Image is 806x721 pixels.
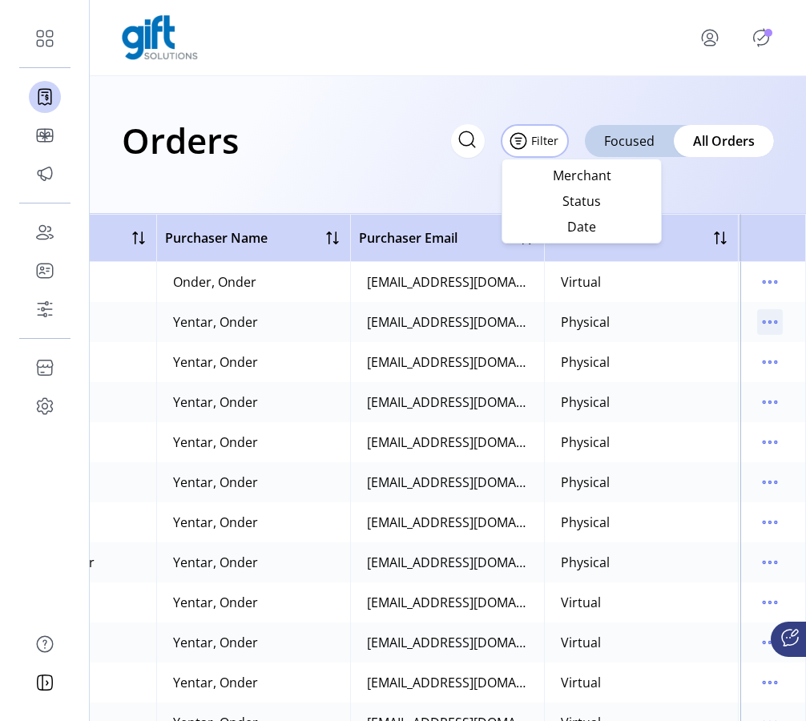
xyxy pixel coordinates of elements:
[173,633,258,652] div: Yentar, Onder
[173,352,258,372] div: Yentar, Onder
[693,131,755,151] span: All Orders
[561,593,601,612] div: Virtual
[515,169,648,182] span: Merchant
[367,513,528,532] div: [EMAIL_ADDRESS][DOMAIN_NAME]
[367,393,528,412] div: [EMAIL_ADDRESS][DOMAIN_NAME]
[757,469,783,495] button: menu
[367,272,528,292] div: [EMAIL_ADDRESS][DOMAIN_NAME]
[561,553,610,572] div: Physical
[122,15,198,60] img: logo
[757,429,783,455] button: menu
[757,630,783,655] button: menu
[173,473,258,492] div: Yentar, Onder
[173,393,258,412] div: Yentar, Onder
[367,312,528,332] div: [EMAIL_ADDRESS][DOMAIN_NAME]
[367,673,528,692] div: [EMAIL_ADDRESS][DOMAIN_NAME]
[506,163,658,188] li: Merchant
[531,132,558,149] span: Filter
[757,269,783,295] button: menu
[359,228,457,248] span: Purchaser Email
[501,124,569,158] button: Filter Button
[506,188,658,214] li: Status
[757,590,783,615] button: menu
[173,593,258,612] div: Yentar, Onder
[561,513,610,532] div: Physical
[515,195,648,207] span: Status
[757,670,783,695] button: menu
[561,473,610,492] div: Physical
[173,433,258,452] div: Yentar, Onder
[561,673,601,692] div: Virtual
[506,214,658,240] li: Date
[367,473,528,492] div: [EMAIL_ADDRESS][DOMAIN_NAME]
[173,272,256,292] div: Onder, Onder
[173,553,258,572] div: Yentar, Onder
[367,433,528,452] div: [EMAIL_ADDRESS][DOMAIN_NAME]
[165,228,268,248] span: Purchaser Name
[757,389,783,415] button: menu
[367,593,528,612] div: [EMAIL_ADDRESS][DOMAIN_NAME]
[515,220,648,233] span: Date
[604,131,655,151] span: Focused
[748,25,774,50] button: Publisher Panel
[561,433,610,452] div: Physical
[678,18,748,57] button: menu
[757,510,783,535] button: menu
[757,309,783,335] button: menu
[173,513,258,532] div: Yentar, Onder
[367,633,528,652] div: [EMAIL_ADDRESS][DOMAIN_NAME]
[585,125,674,157] div: Focused
[367,553,528,572] div: [EMAIL_ADDRESS][DOMAIN_NAME]
[561,272,601,292] div: Virtual
[173,673,258,692] div: Yentar, Onder
[561,393,610,412] div: Physical
[757,349,783,375] button: menu
[173,312,258,332] div: Yentar, Onder
[757,550,783,575] button: menu
[561,352,610,372] div: Physical
[122,112,239,168] h1: Orders
[561,633,601,652] div: Virtual
[674,125,774,157] div: All Orders
[367,352,528,372] div: [EMAIL_ADDRESS][DOMAIN_NAME]
[561,312,610,332] div: Physical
